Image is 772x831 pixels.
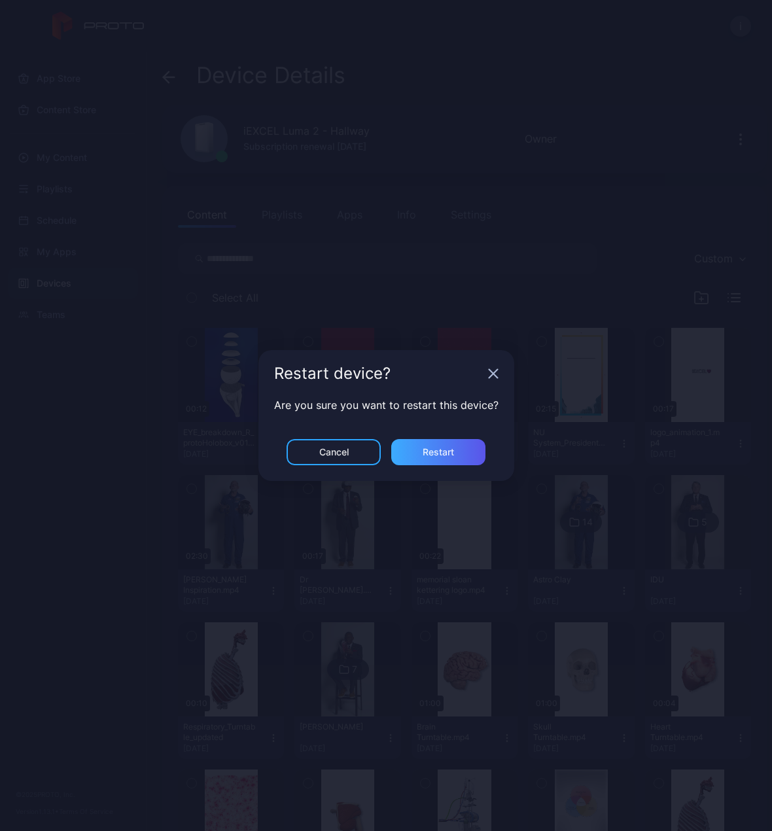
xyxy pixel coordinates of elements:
div: Restart device? [274,366,483,381]
button: Cancel [287,439,381,465]
button: Restart [391,439,485,465]
div: Cancel [319,447,349,457]
div: Restart [423,447,454,457]
p: Are you sure you want to restart this device? [274,397,499,413]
